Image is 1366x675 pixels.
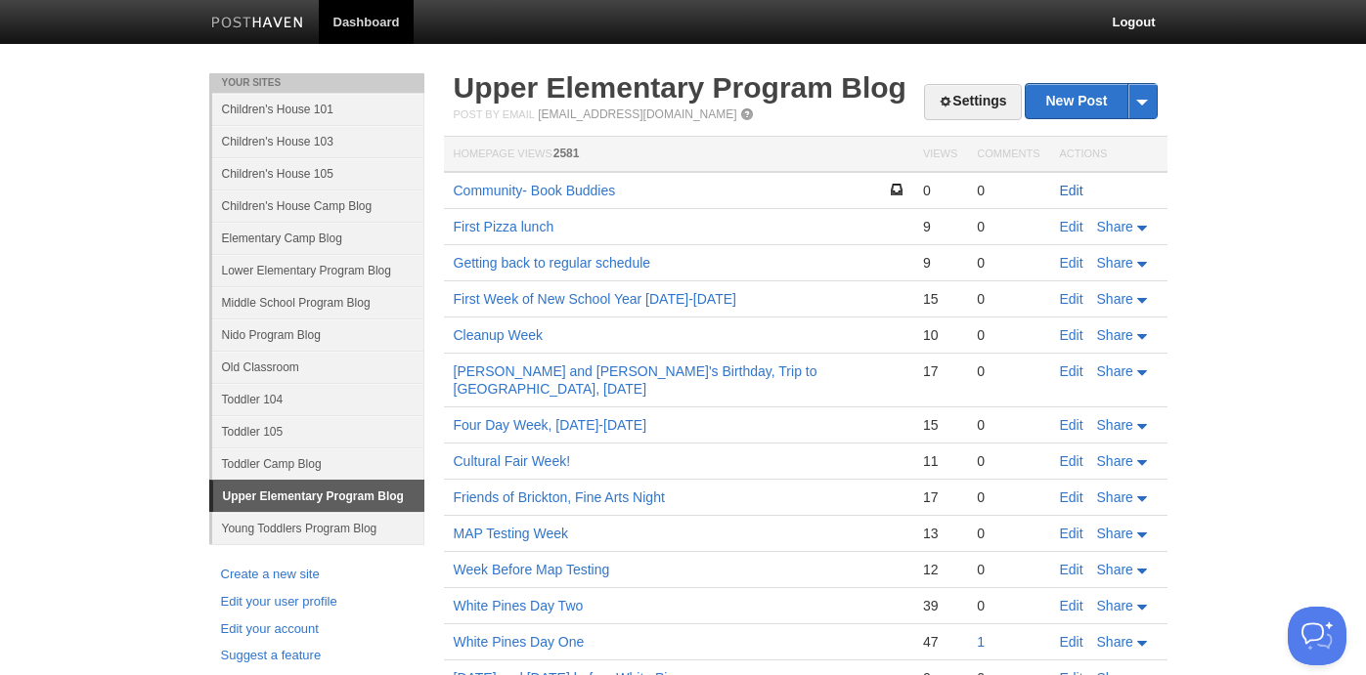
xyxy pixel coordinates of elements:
a: White Pines Day One [454,634,585,650]
a: Upper Elementary Program Blog [213,481,424,512]
a: First Week of New School Year [DATE]-[DATE] [454,291,736,307]
a: Cultural Fair Week! [454,453,571,469]
a: Create a new site [221,565,413,585]
div: 13 [923,525,957,542]
a: Edit [1060,526,1083,541]
div: 15 [923,416,957,434]
a: 1 [977,634,985,650]
th: Comments [967,137,1049,173]
div: 0 [977,525,1039,542]
a: Community- Book Buddies [454,183,616,198]
div: 0 [977,452,1039,470]
div: 0 [977,326,1039,344]
span: Share [1097,562,1133,577]
a: Getting back to regular schedule [454,255,651,271]
div: 12 [923,561,957,578]
a: Upper Elementary Program Blog [454,71,906,104]
a: Edit [1060,598,1083,613]
div: 0 [923,182,957,199]
div: 39 [923,597,957,614]
span: Share [1097,598,1133,613]
div: 0 [977,254,1039,272]
span: 2581 [553,147,580,160]
a: Lower Elementary Program Blog [212,254,424,286]
a: Edit [1060,219,1083,234]
a: [EMAIL_ADDRESS][DOMAIN_NAME] [538,107,736,121]
span: Share [1097,327,1133,343]
a: Edit [1060,489,1083,505]
a: Edit [1060,417,1083,433]
span: Share [1097,634,1133,650]
div: 0 [977,488,1039,506]
a: Toddler 104 [212,383,424,415]
a: Suggest a feature [221,646,413,666]
a: Children's House 101 [212,93,424,125]
iframe: Help Scout Beacon - Open [1288,607,1346,665]
div: 9 [923,218,957,235]
a: Old Classroom [212,351,424,383]
a: Children's House 105 [212,157,424,190]
a: Edit [1060,562,1083,577]
th: Views [913,137,967,173]
a: Toddler 105 [212,415,424,447]
div: 10 [923,326,957,344]
a: Edit [1060,634,1083,650]
a: Edit your account [221,619,413,640]
div: 0 [977,561,1039,578]
div: 0 [977,416,1039,434]
span: Share [1097,489,1133,505]
span: Share [1097,526,1133,541]
span: Share [1097,255,1133,271]
a: Edit your user profile [221,592,413,612]
li: Your Sites [209,73,424,93]
a: Friends of Brickton, Fine Arts Night [454,489,665,505]
a: New Post [1026,84,1156,118]
a: Four Day Week, [DATE]-[DATE] [454,417,647,433]
a: Edit [1060,183,1083,198]
a: Edit [1060,327,1083,343]
a: Children's House 103 [212,125,424,157]
a: Edit [1060,255,1083,271]
a: First Pizza lunch [454,219,554,234]
img: Posthaven-bar [211,17,304,31]
a: Elementary Camp Blog [212,222,424,254]
div: 0 [977,290,1039,308]
div: 17 [923,488,957,506]
a: Young Toddlers Program Blog [212,512,424,544]
a: Edit [1060,453,1083,469]
div: 9 [923,254,957,272]
div: 0 [977,182,1039,199]
a: [PERSON_NAME] and [PERSON_NAME]'s Birthday, Trip to [GEOGRAPHIC_DATA], [DATE] [454,363,817,397]
span: Share [1097,363,1133,379]
a: Toddler Camp Blog [212,447,424,480]
th: Actions [1050,137,1168,173]
a: Settings [924,84,1021,120]
a: Edit [1060,363,1083,379]
a: Week Before Map Testing [454,562,610,577]
div: 0 [977,362,1039,380]
a: MAP Testing Week [454,526,569,541]
span: Share [1097,417,1133,433]
div: 0 [977,218,1039,235]
a: Edit [1060,291,1083,307]
a: Middle School Program Blog [212,286,424,318]
a: Children's House Camp Blog [212,190,424,222]
th: Homepage Views [444,137,913,173]
span: Share [1097,291,1133,307]
span: Share [1097,453,1133,469]
div: 47 [923,633,957,651]
div: 11 [923,452,957,470]
a: Nido Program Blog [212,318,424,351]
div: 0 [977,597,1039,614]
span: Post by Email [454,108,535,120]
a: White Pines Day Two [454,598,584,613]
div: 15 [923,290,957,308]
span: Share [1097,219,1133,234]
div: 17 [923,362,957,380]
a: Cleanup Week [454,327,544,343]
